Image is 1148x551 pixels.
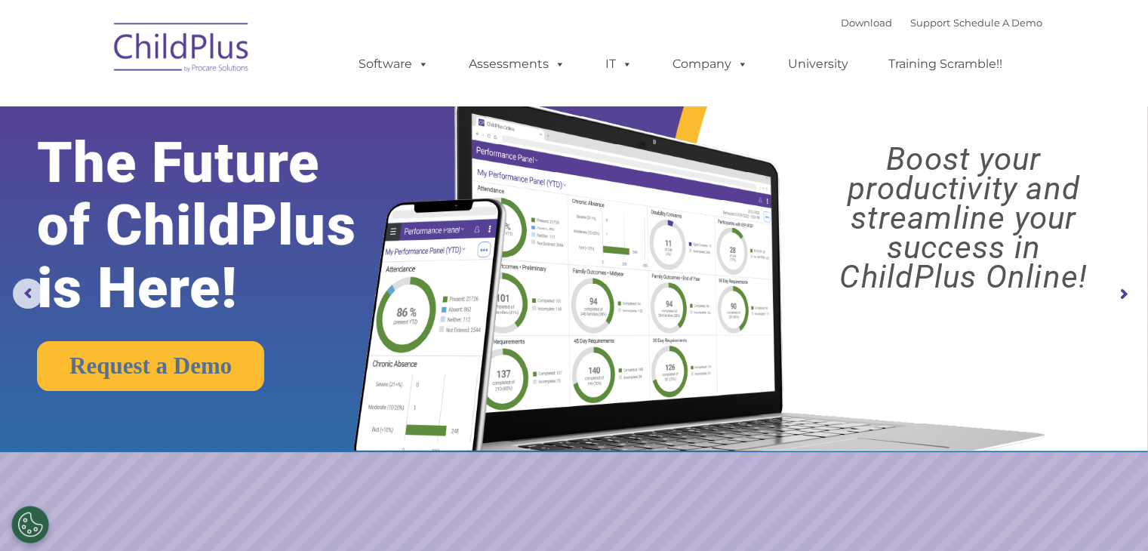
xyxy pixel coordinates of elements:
button: Cookies Settings [11,506,49,543]
rs-layer: The Future of ChildPlus is Here! [37,131,404,319]
a: Support [910,17,950,29]
a: University [773,49,863,79]
a: Request a Demo [37,341,264,391]
a: Schedule A Demo [953,17,1042,29]
a: Training Scramble!! [873,49,1017,79]
a: Assessments [454,49,580,79]
rs-layer: Boost your productivity and streamline your success in ChildPlus Online! [793,144,1134,291]
span: Last name [210,100,256,111]
a: Software [343,49,444,79]
img: ChildPlus by Procare Solutions [106,12,257,88]
a: Company [657,49,763,79]
span: Phone number [210,162,274,173]
a: Download [841,17,892,29]
a: IT [590,49,648,79]
font: | [841,17,1042,29]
